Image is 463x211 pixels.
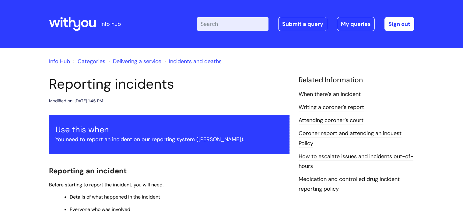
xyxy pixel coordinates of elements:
h1: Reporting incidents [49,76,289,92]
h3: Use this when [55,125,283,134]
h4: Related Information [299,76,414,84]
li: Solution home [72,56,105,66]
a: Sign out [384,17,414,31]
a: Submit a query [278,17,327,31]
a: Attending coroner’s court [299,117,363,124]
span: Reporting an incident [49,166,127,175]
a: How to escalate issues and incidents out-of-hours [299,153,413,170]
div: | - [197,17,414,31]
a: Medication and controlled drug incident reporting policy [299,175,400,193]
a: Info Hub [49,58,70,65]
a: Incidents and deaths [169,58,222,65]
li: Delivering a service [107,56,161,66]
a: My queries [337,17,375,31]
div: Modified on: [DATE] 1:45 PM [49,97,103,105]
span: Details of what happened in the incident [70,194,160,200]
a: Coroner report and attending an inquest Policy [299,130,402,147]
a: Delivering a service [113,58,161,65]
p: info hub [100,19,121,29]
a: Categories [78,58,105,65]
a: Writing a coroner’s report [299,104,364,111]
a: When there’s an incident [299,90,361,98]
li: Incidents and deaths [163,56,222,66]
input: Search [197,17,268,31]
span: Before starting to report the incident, you will need: [49,182,163,188]
p: You need to report an incident on our reporting system ([PERSON_NAME]). [55,134,283,144]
